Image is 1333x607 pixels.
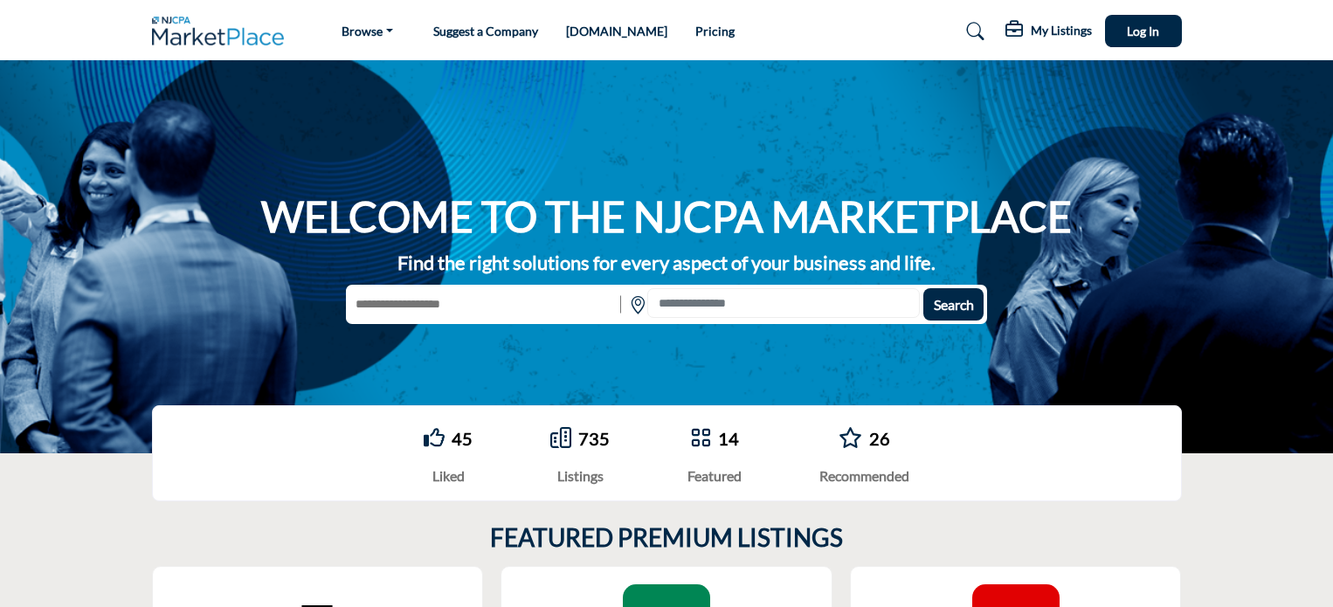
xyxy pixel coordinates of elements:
a: 26 [869,428,890,449]
a: Go to Recommended [839,427,862,451]
a: 45 [452,428,473,449]
h1: WELCOME TO THE NJCPA MARKETPLACE [261,190,1072,244]
a: Pricing [695,24,735,38]
h5: My Listings [1031,23,1092,38]
a: Suggest a Company [433,24,538,38]
button: Log In [1105,15,1182,47]
h2: FEATURED PREMIUM LISTINGS [490,523,843,553]
a: Browse [329,19,405,44]
img: Site Logo [152,17,294,45]
span: Search [934,296,974,313]
a: 14 [718,428,739,449]
button: Search [923,288,984,321]
strong: Find the right solutions for every aspect of your business and life. [397,251,936,274]
div: Recommended [819,466,909,486]
a: [DOMAIN_NAME] [566,24,667,38]
a: Search [950,17,996,45]
div: Listings [550,466,610,486]
span: Log In [1127,24,1159,38]
a: 735 [578,428,610,449]
div: My Listings [1005,21,1092,42]
div: Liked [424,466,473,486]
i: Go to Liked [424,427,445,448]
div: Featured [687,466,742,486]
img: Rectangle%203585.svg [616,288,625,321]
a: Go to Featured [690,427,711,451]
